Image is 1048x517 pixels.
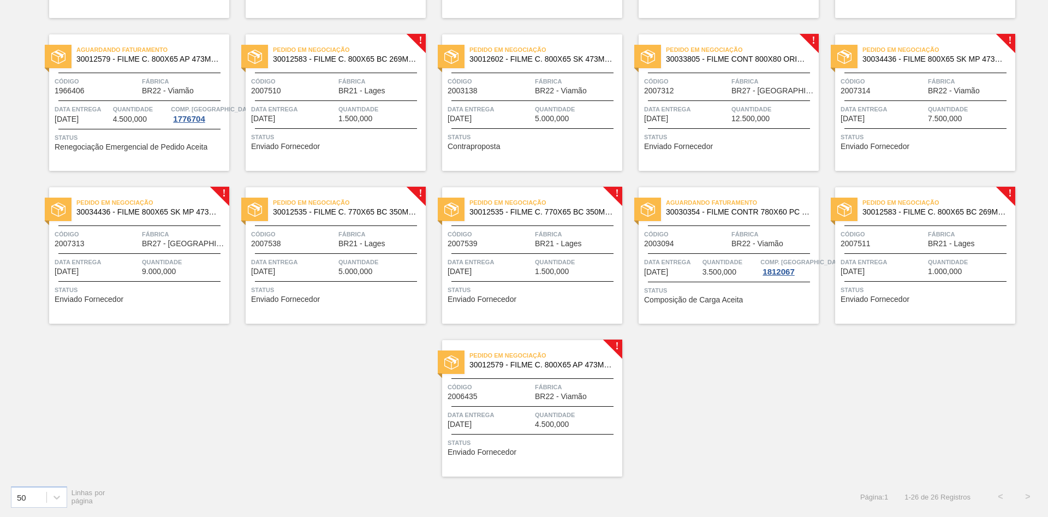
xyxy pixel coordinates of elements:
[644,296,743,304] span: Composição de Carga Aceita
[535,420,569,429] span: 4.500,000
[251,87,281,95] span: 2007510
[55,115,79,123] span: 10/09/2025
[448,295,516,304] span: Enviado Fornecedor
[666,44,819,55] span: Pedido em Negociação
[426,187,622,324] a: !statusPedido em Negociação30012535 - FILME C. 770X65 BC 350ML C12 429Código2007539FábricaBR21 - ...
[448,240,478,248] span: 2007539
[841,142,909,151] span: Enviado Fornecedor
[731,76,816,87] span: Fábrica
[841,240,871,248] span: 2007511
[644,142,713,151] span: Enviado Fornecedor
[644,115,668,123] span: 14/09/2025
[448,268,472,276] span: 22/09/2025
[142,268,176,276] span: 9.000,000
[448,87,478,95] span: 2003138
[928,76,1013,87] span: Fábrica
[171,104,227,123] a: Comp. [GEOGRAPHIC_DATA]1776704
[251,268,275,276] span: 22/09/2025
[644,268,668,276] span: 24/09/2025
[641,50,655,64] img: status
[113,104,169,115] span: Quantidade
[731,104,816,115] span: Quantidade
[928,229,1013,240] span: Fábrica
[251,240,281,248] span: 2007538
[33,34,229,171] a: statusAguardando Faturamento30012579 - FILME C. 800X65 AP 473ML C12 429Código1966406FábricaBR22 -...
[248,203,262,217] img: status
[841,257,925,268] span: Data entrega
[33,187,229,324] a: !statusPedido em Negociação30034436 - FILME 800X65 SK MP 473ML C12Código2007313FábricaBR27 - [GEO...
[338,87,385,95] span: BR21 - Lages
[862,55,1007,63] span: 30034436 - FILME 800X65 SK MP 473ML C12
[837,203,851,217] img: status
[273,55,417,63] span: 30012583 - FILME C. 800X65 BC 269ML MP C15 429
[51,203,65,217] img: status
[448,437,620,448] span: Status
[535,409,620,420] span: Quantidade
[535,76,620,87] span: Fábrica
[469,44,622,55] span: Pedido em Negociação
[448,257,532,268] span: Data entrega
[535,104,620,115] span: Quantidade
[666,208,810,216] span: 30030354 - FILME CONTR 780X60 PC LT350 NIV24
[338,257,423,268] span: Quantidade
[860,493,888,501] span: Página : 1
[426,340,622,477] a: !statusPedido em Negociação30012579 - FILME C. 800X65 AP 473ML C12 429Código2006435FábricaBR22 - ...
[644,132,816,142] span: Status
[448,448,516,456] span: Enviado Fornecedor
[338,268,372,276] span: 5.000,000
[760,268,796,276] div: 1812067
[229,34,426,171] a: !statusPedido em Negociação30012583 - FILME C. 800X65 BC 269ML MP C15 429Código2007510FábricaBR21...
[535,268,569,276] span: 1.500,000
[448,104,532,115] span: Data entrega
[338,240,385,248] span: BR21 - Lages
[142,87,194,95] span: BR22 - Viamão
[338,229,423,240] span: Fábrica
[928,268,962,276] span: 1.000,000
[251,295,320,304] span: Enviado Fornecedor
[841,268,865,276] span: 01/10/2025
[731,229,816,240] span: Fábrica
[841,76,925,87] span: Código
[731,240,783,248] span: BR22 - Viamão
[469,350,622,361] span: Pedido em Negociação
[702,257,758,268] span: Quantidade
[841,229,925,240] span: Código
[55,257,139,268] span: Data entrega
[55,240,85,248] span: 2007313
[76,55,221,63] span: 30012579 - FILME C. 800X65 AP 473ML C12 429
[251,104,336,115] span: Data entrega
[819,187,1015,324] a: !statusPedido em Negociação30012583 - FILME C. 800X65 BC 269ML MP C15 429Código2007511FábricaBR21...
[622,187,819,324] a: statusAguardando Faturamento30030354 - FILME CONTR 780X60 PC LT350 NIV24Código2003094FábricaBR22 ...
[928,115,962,123] span: 7.500,000
[644,76,729,87] span: Código
[448,420,472,429] span: 01/10/2025
[535,229,620,240] span: Fábrica
[535,382,620,393] span: Fábrica
[841,87,871,95] span: 2007314
[1014,483,1041,510] button: >
[469,208,614,216] span: 30012535 - FILME C. 770X65 BC 350ML C12 429
[928,240,975,248] span: BR21 - Lages
[448,76,532,87] span: Código
[904,493,970,501] span: 1 - 26 de 26 Registros
[55,104,110,115] span: Data entrega
[55,284,227,295] span: Status
[535,115,569,123] span: 5.000,000
[448,229,532,240] span: Código
[273,197,426,208] span: Pedido em Negociação
[535,87,587,95] span: BR22 - Viamão
[448,393,478,401] span: 2006435
[76,197,229,208] span: Pedido em Negociação
[644,257,700,268] span: Data entrega
[51,50,65,64] img: status
[76,208,221,216] span: 30034436 - FILME 800X65 SK MP 473ML C12
[841,132,1013,142] span: Status
[444,355,458,370] img: status
[841,295,909,304] span: Enviado Fornecedor
[338,104,423,115] span: Quantidade
[142,240,227,248] span: BR27 - Nova Minas
[251,229,336,240] span: Código
[142,229,227,240] span: Fábrica
[535,393,587,401] span: BR22 - Viamão
[426,34,622,171] a: statusPedido em Negociação30012602 - FILME C. 800X65 SK 473ML C12 429Código2003138FábricaBR22 - V...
